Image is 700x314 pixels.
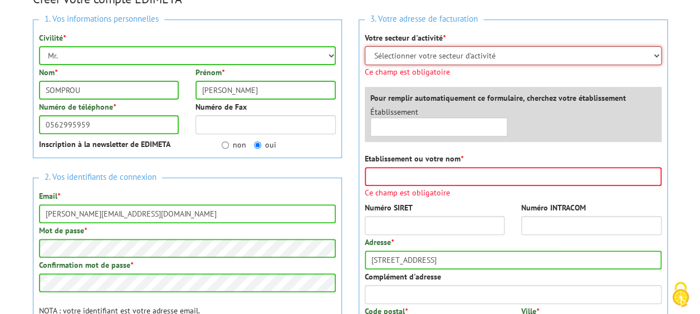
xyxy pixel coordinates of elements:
[39,139,170,149] strong: Inscription à la newsletter de EDIMETA
[39,170,162,185] span: 2. Vos identifiants de connexion
[39,259,133,271] label: Confirmation mot de passe
[365,12,483,27] span: 3. Votre adresse de facturation
[195,101,247,112] label: Numéro de Fax
[39,101,116,112] label: Numéro de téléphone
[661,276,700,314] button: Cookies (fenêtre modale)
[362,106,516,136] div: Établissement
[667,281,694,308] img: Cookies (fenêtre modale)
[365,189,662,197] span: Ce champ est obligatoire
[222,141,229,149] input: non
[39,32,66,43] label: Civilité
[254,139,276,150] label: oui
[521,202,586,213] label: Numéro INTRACOM
[39,12,164,27] span: 1. Vos informations personnelles
[370,92,626,104] label: Pour remplir automatiquement ce formulaire, cherchez votre établissement
[365,271,441,282] label: Complément d'adresse
[254,141,261,149] input: oui
[222,139,246,150] label: non
[39,190,60,202] label: Email
[195,67,224,78] label: Prénom
[39,67,57,78] label: Nom
[365,202,413,213] label: Numéro SIRET
[365,153,463,164] label: Etablissement ou votre nom
[39,225,87,236] label: Mot de passe
[365,32,446,43] label: Votre secteur d'activité
[365,68,662,76] span: Ce champ est obligatoire
[365,237,394,248] label: Adresse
